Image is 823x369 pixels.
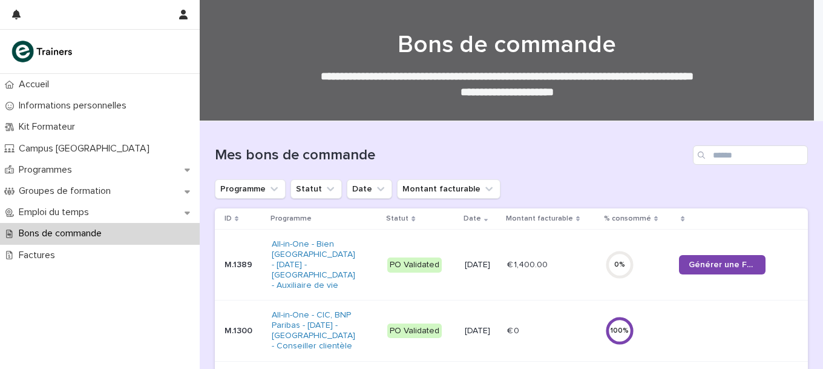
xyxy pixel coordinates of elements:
[272,310,358,351] a: All-in-One - CIC, BNP Paribas - [DATE] - [GEOGRAPHIC_DATA] - Conseiller clientèle
[386,212,408,225] p: Statut
[225,212,232,225] p: ID
[14,228,111,239] p: Bons de commande
[14,100,136,111] p: Informations personnelles
[272,239,358,290] a: All-in-One - Bien [GEOGRAPHIC_DATA] - [DATE] - [GEOGRAPHIC_DATA] - Auxiliaire de vie
[464,212,481,225] p: Date
[14,250,65,261] p: Factures
[506,212,573,225] p: Montant facturable
[507,324,522,336] p: € 0
[215,301,808,361] tr: M.1300All-in-One - CIC, BNP Paribas - [DATE] - [GEOGRAPHIC_DATA] - Conseiller clientèle PO Valida...
[679,255,766,274] a: Générer une Facture
[465,326,497,336] p: [DATE]
[225,326,262,336] p: M.1300
[14,164,82,176] p: Programmes
[387,324,442,339] div: PO Validated
[693,145,808,165] input: Search
[397,179,500,199] button: Montant facturable
[14,121,85,133] p: Kit Formateur
[605,327,634,335] div: 100 %
[215,179,286,199] button: Programme
[290,179,342,199] button: Statut
[225,260,262,270] p: M.1389
[605,261,634,269] div: 0 %
[14,207,99,218] p: Emploi du temps
[604,212,651,225] p: % consommé
[507,258,550,270] p: € 1,400.00
[14,143,159,155] p: Campus [GEOGRAPHIC_DATA]
[347,179,392,199] button: Date
[212,30,802,59] h1: Bons de commande
[465,260,497,270] p: [DATE]
[271,212,312,225] p: Programme
[14,79,59,90] p: Accueil
[689,261,756,269] span: Générer une Facture
[14,185,120,197] p: Groupes de formation
[10,39,76,64] img: K0CqGN7SDeD6s4JG8KQk
[387,258,442,273] div: PO Validated
[215,147,688,164] h1: Mes bons de commande
[215,230,808,301] tr: M.1389All-in-One - Bien [GEOGRAPHIC_DATA] - [DATE] - [GEOGRAPHIC_DATA] - Auxiliaire de vie PO Val...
